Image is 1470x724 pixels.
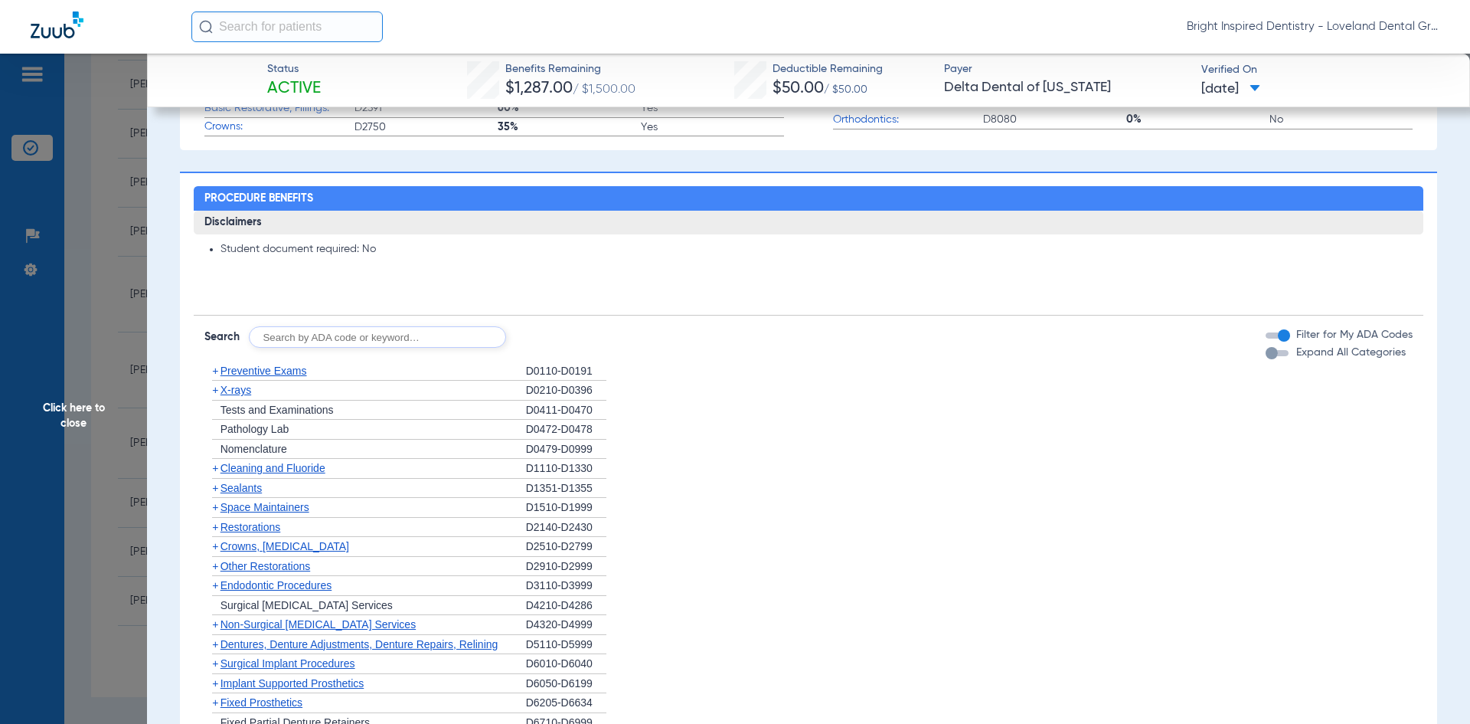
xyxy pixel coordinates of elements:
[526,537,606,557] div: D2510-D2799
[220,540,349,552] span: Crowns, [MEDICAL_DATA]
[641,120,784,135] span: Yes
[1187,19,1439,34] span: Bright Inspired Dentistry - Loveland Dental Group-[GEOGRAPHIC_DATA]
[573,84,635,96] span: / $1,500.00
[267,61,321,77] span: Status
[944,61,1188,77] span: Payer
[220,560,311,572] span: Other Restorations
[824,84,867,95] span: / $50.00
[220,482,262,494] span: Sealants
[1296,347,1406,358] span: Expand All Categories
[212,482,218,494] span: +
[641,100,784,116] span: Yes
[212,521,218,533] span: +
[249,326,506,348] input: Search by ADA code or keyword…
[526,518,606,538] div: D2140-D2430
[773,80,824,97] span: $50.00
[354,100,498,116] span: D2391
[220,521,281,533] span: Restorations
[220,638,498,650] span: Dentures, Denture Adjustments, Denture Repairs, Relining
[220,243,1413,257] li: Student document required: No
[204,329,240,345] span: Search
[526,654,606,674] div: D6010-D6040
[526,401,606,421] div: D0411-D0470
[220,599,393,611] span: Surgical [MEDICAL_DATA] Services
[220,618,416,631] span: Non-Surgical [MEDICAL_DATA] Services
[267,78,321,100] span: Active
[526,615,606,635] div: D4320-D4999
[204,100,354,116] span: Basic Restorative, Fillings:
[212,540,218,552] span: +
[1293,327,1413,343] label: Filter for My ADA Codes
[526,498,606,518] div: D1510-D1999
[220,443,287,455] span: Nomenclature
[526,459,606,479] div: D1110-D1330
[220,404,334,416] span: Tests and Examinations
[526,635,606,655] div: D5110-D5999
[944,78,1188,97] span: Delta Dental of [US_STATE]
[212,501,218,513] span: +
[194,186,1424,211] h2: Procedure Benefits
[1201,62,1445,78] span: Verified On
[983,112,1126,127] span: D8080
[191,11,383,42] input: Search for patients
[526,674,606,694] div: D6050-D6199
[204,119,354,135] span: Crowns:
[526,479,606,499] div: D1351-D1355
[220,657,355,670] span: Surgical Implant Procedures
[212,462,218,474] span: +
[220,365,307,377] span: Preventive Exams
[220,696,302,709] span: Fixed Prosthetics
[498,100,641,116] span: 60%
[526,440,606,460] div: D0479-D0999
[220,579,332,591] span: Endodontic Procedures
[212,657,218,670] span: +
[212,560,218,572] span: +
[498,120,641,135] span: 35%
[1201,80,1260,99] span: [DATE]
[220,423,289,435] span: Pathology Lab
[526,596,606,616] div: D4210-D4286
[194,211,1424,235] h3: Disclaimers
[773,61,883,77] span: Deductible Remaining
[220,677,364,690] span: Implant Supported Prosthetics
[526,576,606,596] div: D3110-D3999
[212,696,218,709] span: +
[1393,650,1470,724] iframe: Chat Widget
[1126,112,1269,127] span: 0%
[526,693,606,713] div: D6205-D6634
[505,61,635,77] span: Benefits Remaining
[220,384,251,396] span: X-rays
[220,462,325,474] span: Cleaning and Fluoride
[526,557,606,577] div: D2910-D2999
[526,362,606,382] div: D0110-D0191
[526,420,606,440] div: D0472-D0478
[505,80,573,97] span: $1,287.00
[212,365,218,377] span: +
[212,579,218,591] span: +
[199,20,213,34] img: Search Icon
[212,384,218,396] span: +
[212,638,218,650] span: +
[1269,112,1413,127] span: No
[354,120,498,135] span: D2750
[526,381,606,401] div: D0210-D0396
[212,618,218,631] span: +
[31,11,83,38] img: Zuub Logo
[220,501,309,513] span: Space Maintainers
[212,677,218,690] span: +
[833,112,983,128] span: Orthodontics:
